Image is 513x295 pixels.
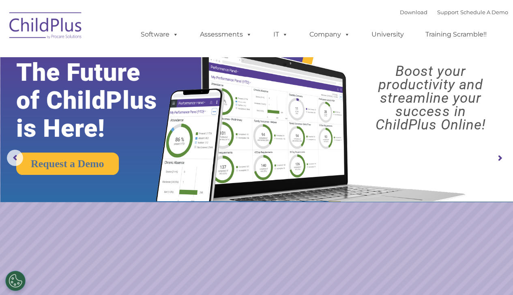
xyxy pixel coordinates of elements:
[400,9,508,15] font: |
[5,271,26,291] button: Cookies Settings
[400,9,427,15] a: Download
[113,87,147,93] span: Phone number
[16,153,119,175] a: Request a Demo
[417,26,495,43] a: Training Scramble!!
[133,26,187,43] a: Software
[5,6,86,47] img: ChildPlus by Procare Solutions
[437,9,459,15] a: Support
[192,26,260,43] a: Assessments
[113,54,137,60] span: Last name
[16,58,180,142] rs-layer: The Future of ChildPlus is Here!
[354,65,507,131] rs-layer: Boost your productivity and streamline your success in ChildPlus Online!
[363,26,412,43] a: University
[460,9,508,15] a: Schedule A Demo
[301,26,358,43] a: Company
[265,26,296,43] a: IT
